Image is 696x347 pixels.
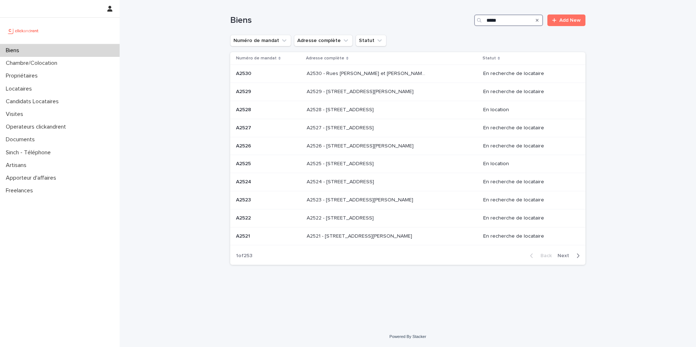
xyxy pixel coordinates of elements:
p: A2524 - [STREET_ADDRESS] [307,177,376,185]
p: A2521 [236,232,252,239]
p: En recherche de locataire [483,71,574,77]
p: A2525 - [STREET_ADDRESS] [307,159,375,167]
p: En recherche de locataire [483,125,574,131]
p: A2527 - [STREET_ADDRESS] [307,124,375,131]
tr: A2522A2522 A2522 - [STREET_ADDRESS]A2522 - [STREET_ADDRESS] En recherche de locataire [230,209,585,227]
p: A2523 [236,196,252,203]
p: A2524 [236,177,253,185]
p: En recherche de locataire [483,179,574,185]
span: Back [536,253,552,258]
tr: A2523A2523 A2523 - [STREET_ADDRESS][PERSON_NAME]A2523 - [STREET_ADDRESS][PERSON_NAME] En recherch... [230,191,585,209]
span: Add New [559,18,581,23]
button: Adresse complète [294,35,353,46]
p: Sinch - Téléphone [3,149,57,156]
p: A2522 - [STREET_ADDRESS] [307,214,375,221]
p: Operateurs clickandrent [3,124,72,130]
img: UCB0brd3T0yccxBKYDjQ [6,24,41,38]
p: A2528 - [STREET_ADDRESS] [307,105,375,113]
p: A2526 - [STREET_ADDRESS][PERSON_NAME] [307,142,415,149]
a: Add New [547,14,585,26]
p: En recherche de locataire [483,197,574,203]
p: Numéro de mandat [236,54,277,62]
p: Biens [3,47,25,54]
p: Apporteur d'affaires [3,175,62,181]
p: A2522 [236,214,252,221]
tr: A2521A2521 A2521 - [STREET_ADDRESS][PERSON_NAME]A2521 - [STREET_ADDRESS][PERSON_NAME] En recherch... [230,227,585,245]
p: En recherche de locataire [483,233,574,239]
p: A2526 [236,142,253,149]
tr: A2527A2527 A2527 - [STREET_ADDRESS]A2527 - [STREET_ADDRESS] En recherche de locataire [230,119,585,137]
p: 1 of 253 [230,247,258,265]
button: Back [524,252,555,259]
input: Search [474,14,543,26]
span: Next [558,253,573,258]
p: A2530 [236,69,253,77]
tr: A2530A2530 A2530 - Rues [PERSON_NAME] et [PERSON_NAME], [GEOGRAPHIC_DATA]A2530 - Rues [PERSON_NAM... [230,65,585,83]
p: A2527 [236,124,253,131]
p: En recherche de locataire [483,215,574,221]
tr: A2528A2528 A2528 - [STREET_ADDRESS]A2528 - [STREET_ADDRESS] En location [230,101,585,119]
p: Artisans [3,162,32,169]
p: Adresse complète [306,54,344,62]
p: En location [483,107,574,113]
a: Powered By Stacker [389,334,426,339]
p: Candidats Locataires [3,98,65,105]
p: A2525 [236,159,252,167]
p: Freelances [3,187,39,194]
p: A2528 [236,105,253,113]
p: A2523 - 18 quai Alphonse Le Gallo, Boulogne-Billancourt 92100 [307,196,415,203]
tr: A2529A2529 A2529 - [STREET_ADDRESS][PERSON_NAME]A2529 - [STREET_ADDRESS][PERSON_NAME] En recherch... [230,83,585,101]
tr: A2524A2524 A2524 - [STREET_ADDRESS]A2524 - [STREET_ADDRESS] En recherche de locataire [230,173,585,191]
h1: Biens [230,15,471,26]
p: Visites [3,111,29,118]
p: A2529 [236,87,253,95]
p: Chambre/Colocation [3,60,63,67]
p: En recherche de locataire [483,89,574,95]
p: Statut [482,54,496,62]
p: A2521 - 44 avenue François Mansart, Maisons-Laffitte 78600 [307,232,414,239]
p: Locataires [3,85,38,92]
tr: A2526A2526 A2526 - [STREET_ADDRESS][PERSON_NAME]A2526 - [STREET_ADDRESS][PERSON_NAME] En recherch... [230,137,585,155]
p: En location [483,161,574,167]
button: Statut [356,35,386,46]
button: Next [555,252,585,259]
p: Documents [3,136,41,143]
p: A2529 - 14 rue Honoré de Balzac, Garges-lès-Gonesse 95140 [307,87,415,95]
p: En recherche de locataire [483,143,574,149]
p: Propriétaires [3,72,43,79]
p: A2530 - Rues Marie Trintignant et Gisèle Casadesus, Lille 59160 [307,69,429,77]
tr: A2525A2525 A2525 - [STREET_ADDRESS]A2525 - [STREET_ADDRESS] En location [230,155,585,173]
button: Numéro de mandat [230,35,291,46]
